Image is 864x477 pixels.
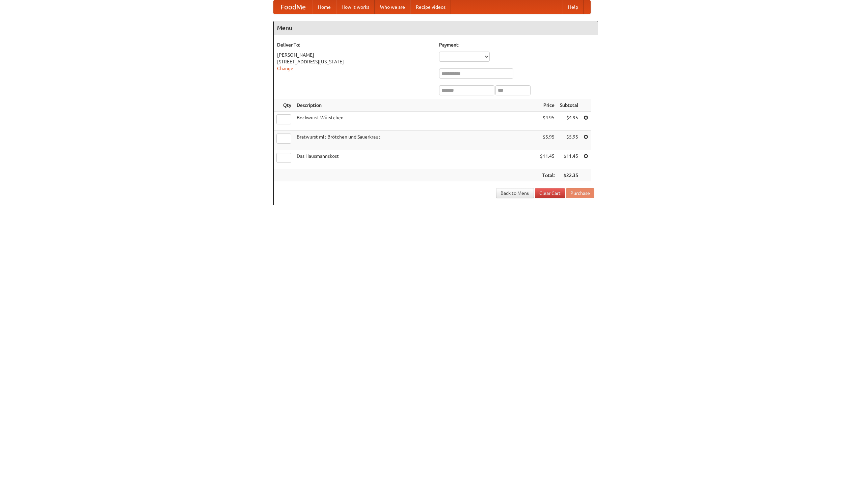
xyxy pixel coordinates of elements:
[277,66,293,71] a: Change
[294,112,537,131] td: Bockwurst Würstchen
[496,188,534,198] a: Back to Menu
[537,99,557,112] th: Price
[557,169,581,182] th: $22.35
[294,131,537,150] td: Bratwurst mit Brötchen und Sauerkraut
[277,41,432,48] h5: Deliver To:
[537,112,557,131] td: $4.95
[313,0,336,14] a: Home
[277,52,432,58] div: [PERSON_NAME]
[294,150,537,169] td: Das Hausmannskost
[563,0,584,14] a: Help
[274,0,313,14] a: FoodMe
[336,0,375,14] a: How it works
[537,169,557,182] th: Total:
[375,0,410,14] a: Who we are
[537,131,557,150] td: $5.95
[557,150,581,169] td: $11.45
[410,0,451,14] a: Recipe videos
[566,188,594,198] button: Purchase
[557,112,581,131] td: $4.95
[535,188,565,198] a: Clear Cart
[274,21,598,35] h4: Menu
[537,150,557,169] td: $11.45
[557,131,581,150] td: $5.95
[294,99,537,112] th: Description
[439,41,594,48] h5: Payment:
[277,58,432,65] div: [STREET_ADDRESS][US_STATE]
[274,99,294,112] th: Qty
[557,99,581,112] th: Subtotal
